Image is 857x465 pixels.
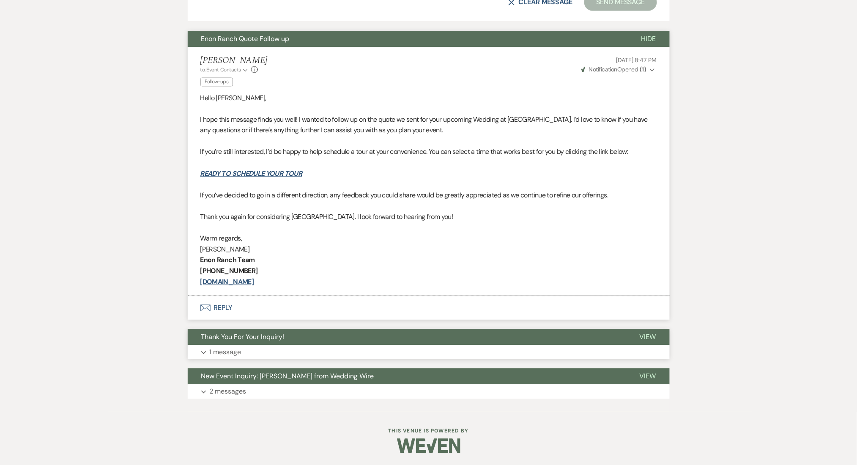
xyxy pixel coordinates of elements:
p: If you’re still interested, I’d be happy to help schedule a tour at your convenience. You can sel... [200,146,657,157]
button: Reply [188,296,670,320]
span: Hide [641,34,656,43]
strong: Enon Ranch Team [200,255,255,264]
a: [DOMAIN_NAME] [200,277,254,286]
strong: [PHONE_NUMBER] [200,266,258,275]
p: 1 message [210,347,241,358]
strong: ( 1 ) [640,66,646,73]
p: Thank you again for considering [GEOGRAPHIC_DATA]. I look forward to hearing from you! [200,211,657,222]
p: 2 messages [210,386,246,397]
p: Warm regards, [200,233,657,244]
img: Weven Logo [397,431,460,460]
button: 1 message [188,345,670,359]
span: [DATE] 8:47 PM [616,56,657,64]
button: to: Event Contacts [200,66,249,74]
p: I hope this message finds you well! I wanted to follow up on the quote we sent for your upcoming ... [200,114,657,136]
span: to: Event Contacts [200,66,241,73]
p: If you’ve decided to go in a different direction, any feedback you could share would be greatly a... [200,190,657,201]
button: Hide [628,31,670,47]
p: [PERSON_NAME] [200,244,657,255]
span: Enon Ranch Quote Follow up [201,34,290,43]
span: View [640,372,656,380]
a: READY TO SCHEDULE YOUR TOUR [200,169,302,178]
span: Notification [589,66,617,73]
button: Enon Ranch Quote Follow up [188,31,628,47]
button: 2 messages [188,384,670,399]
button: Thank You For Your Inquiry! [188,329,626,345]
span: New Event Inquiry: [PERSON_NAME] from Wedding Wire [201,372,374,380]
p: Hello [PERSON_NAME], [200,93,657,104]
span: Follow-ups [200,77,233,86]
button: View [626,368,670,384]
button: NotificationOpened (1) [580,65,657,74]
span: Thank You For Your Inquiry! [201,332,285,341]
span: View [640,332,656,341]
button: View [626,329,670,345]
span: Opened [581,66,646,73]
button: New Event Inquiry: [PERSON_NAME] from Wedding Wire [188,368,626,384]
h5: [PERSON_NAME] [200,55,268,66]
